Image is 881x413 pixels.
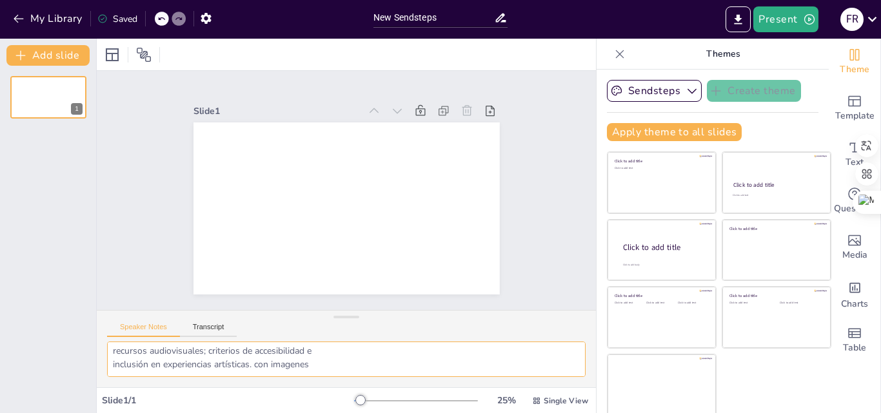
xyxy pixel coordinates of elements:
div: Slide 1 [351,16,431,173]
div: Click to add title [615,158,707,164]
input: Insert title [373,8,494,27]
span: Table [843,341,866,355]
div: Add images, graphics, shapes or video [829,224,880,271]
div: Change the overall theme [829,39,880,85]
div: Layout [102,44,123,65]
div: Add text boxes [829,131,880,178]
div: Click to add title [729,293,822,298]
div: 1 [71,103,83,115]
button: Export to PowerPoint [726,6,751,32]
div: Click to add title [733,181,819,189]
div: Click to add text [615,302,644,305]
div: F R [840,8,864,31]
div: Saved [97,13,137,25]
button: Speaker Notes [107,323,180,337]
div: Get real-time input from your audience [829,178,880,224]
div: Click to add text [729,302,770,305]
span: Theme [840,62,869,77]
div: Click to add text [678,302,707,305]
div: Click to add title [615,293,707,298]
div: Click to add title [623,242,706,253]
div: Click to add text [646,302,675,305]
button: Sendsteps [607,80,702,102]
span: Position [136,47,152,62]
div: Click to add text [733,194,818,197]
button: Create theme [707,80,801,102]
div: Click to add text [615,167,707,170]
button: My Library [10,8,88,29]
div: Add a table [829,317,880,363]
div: 25 % [491,394,522,407]
textarea: Integración de Medios Expresivos II Estrategias metodológicas para la integración interdisciplina... [107,341,586,377]
div: Slide 1 / 1 [102,394,354,407]
button: Apply theme to all slides [607,123,742,141]
div: 1 [10,76,86,119]
span: Questions [834,202,876,216]
div: Click to add text [780,302,820,305]
div: Add charts and graphs [829,271,880,317]
span: Media [842,248,867,262]
button: Add slide [6,45,90,66]
button: Transcript [180,323,237,337]
div: Click to add title [729,226,822,231]
div: Click to add body [623,264,704,267]
button: Present [753,6,818,32]
p: Themes [630,39,816,70]
span: Text [846,155,864,169]
span: Single View [544,396,588,406]
span: Charts [841,297,868,311]
span: Template [835,109,875,123]
button: F R [840,6,864,32]
div: Add ready made slides [829,85,880,131]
